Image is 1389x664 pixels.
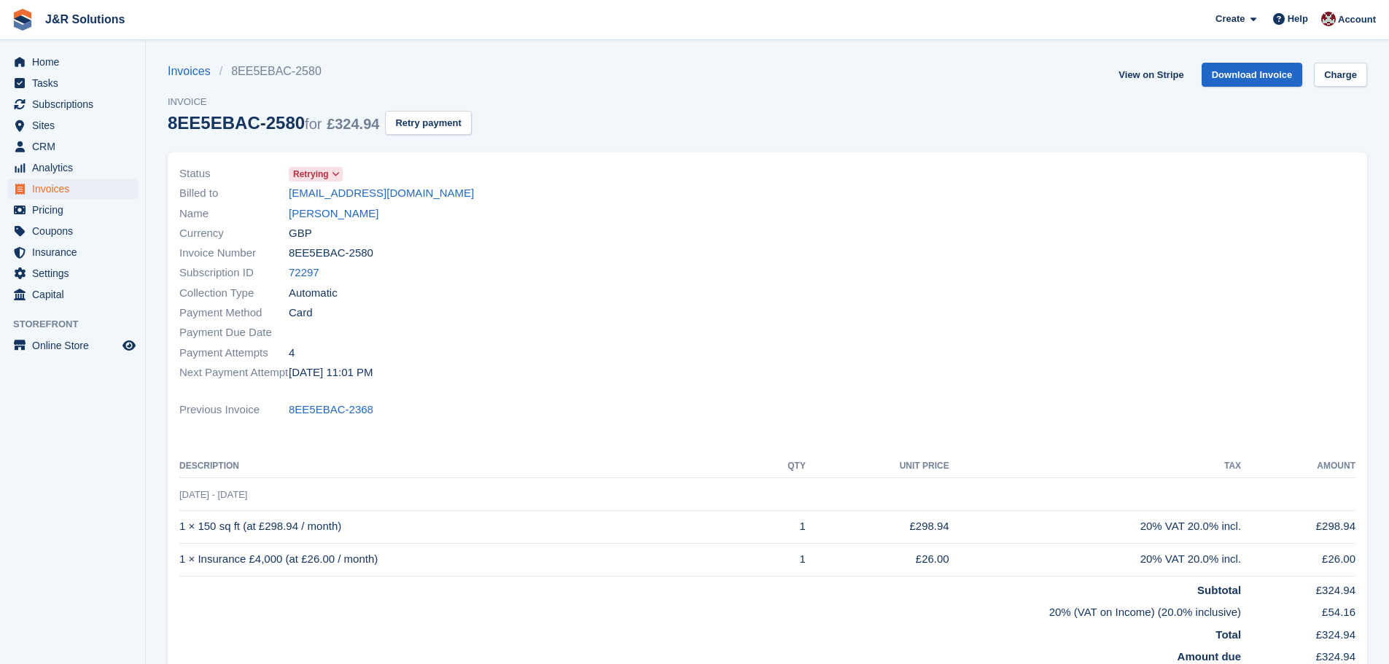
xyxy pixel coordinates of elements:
span: Collection Type [179,285,289,302]
a: Charge [1314,63,1367,87]
a: Invoices [168,63,219,80]
span: Insurance [32,242,120,262]
a: menu [7,73,138,93]
time: 2025-10-01 22:01:20 UTC [289,364,373,381]
td: 1 [754,510,806,543]
a: [EMAIL_ADDRESS][DOMAIN_NAME] [289,185,474,202]
strong: Total [1215,628,1241,641]
span: Payment Due Date [179,324,289,341]
a: View on Stripe [1113,63,1189,87]
td: £26.00 [806,543,949,576]
th: QTY [754,455,806,478]
span: Automatic [289,285,338,302]
nav: breadcrumbs [168,63,472,80]
a: menu [7,179,138,199]
a: 8EE5EBAC-2368 [289,402,373,418]
a: Preview store [120,337,138,354]
div: 8EE5EBAC-2580 [168,113,379,133]
span: Pricing [32,200,120,220]
a: menu [7,263,138,284]
span: Billed to [179,185,289,202]
span: Card [289,305,313,321]
img: Julie Morgan [1321,12,1336,26]
span: Sites [32,115,120,136]
td: 1 [754,543,806,576]
a: menu [7,221,138,241]
span: Help [1288,12,1308,26]
span: Tasks [32,73,120,93]
span: Payment Method [179,305,289,321]
td: £26.00 [1241,543,1355,576]
span: Invoice [168,95,472,109]
td: £54.16 [1241,598,1355,621]
span: Storefront [13,317,145,332]
a: menu [7,115,138,136]
th: Description [179,455,754,478]
span: Home [32,52,120,72]
span: Subscriptions [32,94,120,114]
span: Currency [179,225,289,242]
td: 1 × Insurance £4,000 (at £26.00 / month) [179,543,754,576]
span: for [305,116,322,132]
span: Subscription ID [179,265,289,281]
span: 8EE5EBAC-2580 [289,245,373,262]
a: menu [7,335,138,356]
th: Tax [949,455,1241,478]
a: 72297 [289,265,319,281]
th: Unit Price [806,455,949,478]
span: Previous Invoice [179,402,289,418]
a: menu [7,136,138,157]
a: Download Invoice [1202,63,1303,87]
img: stora-icon-8386f47178a22dfd0bd8f6a31ec36ba5ce8667c1dd55bd0f319d3a0aa187defe.svg [12,9,34,31]
span: Next Payment Attempt [179,364,289,381]
a: Retrying [289,165,343,182]
button: Retry payment [385,111,471,135]
a: menu [7,52,138,72]
span: Coupons [32,221,120,241]
span: Capital [32,284,120,305]
td: 20% (VAT on Income) (20.0% inclusive) [179,598,1241,621]
strong: Amount due [1178,650,1242,663]
a: menu [7,242,138,262]
span: Analytics [32,157,120,178]
span: Name [179,206,289,222]
a: J&R Solutions [39,7,131,31]
td: £298.94 [806,510,949,543]
span: Payment Attempts [179,345,289,362]
span: Invoices [32,179,120,199]
span: GBP [289,225,312,242]
td: £324.94 [1241,576,1355,598]
div: 20% VAT 20.0% incl. [949,551,1241,568]
span: Online Store [32,335,120,356]
td: £298.94 [1241,510,1355,543]
span: Create [1215,12,1245,26]
td: 1 × 150 sq ft (at £298.94 / month) [179,510,754,543]
td: £324.94 [1241,621,1355,644]
span: Settings [32,263,120,284]
a: [PERSON_NAME] [289,206,378,222]
span: Status [179,165,289,182]
span: £324.94 [327,116,379,132]
div: 20% VAT 20.0% incl. [949,518,1241,535]
span: 4 [289,345,295,362]
th: Amount [1241,455,1355,478]
span: [DATE] - [DATE] [179,489,247,500]
a: menu [7,94,138,114]
span: Invoice Number [179,245,289,262]
span: Account [1338,12,1376,27]
span: CRM [32,136,120,157]
strong: Subtotal [1197,584,1241,596]
a: menu [7,157,138,178]
span: Retrying [293,168,329,181]
a: menu [7,284,138,305]
a: menu [7,200,138,220]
